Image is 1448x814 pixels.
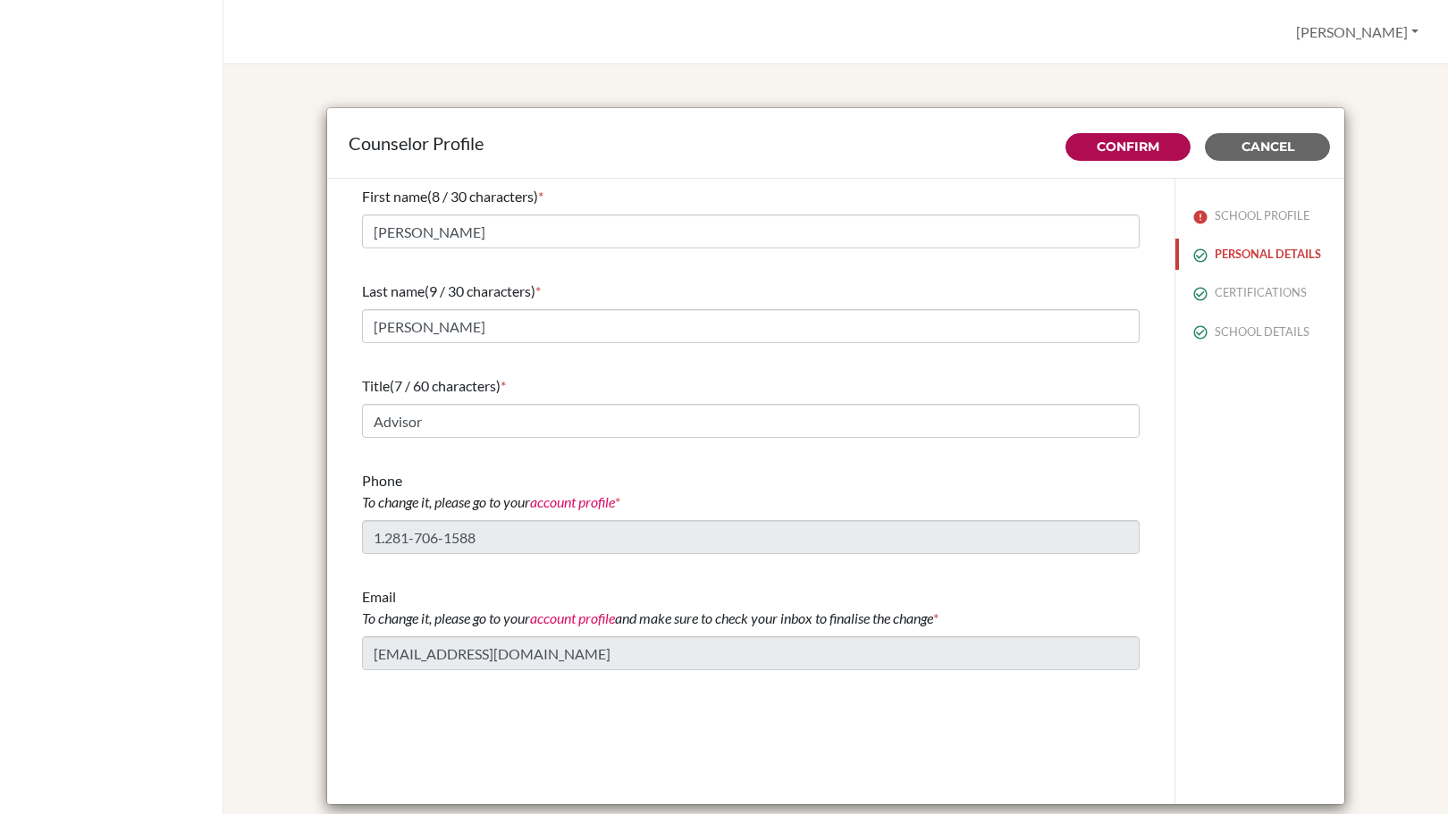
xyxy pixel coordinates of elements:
[1288,15,1427,49] button: [PERSON_NAME]
[362,472,615,510] span: Phone
[362,282,425,299] span: Last name
[1175,277,1344,308] button: CERTIFICATIONS
[362,377,390,394] span: Title
[349,130,1323,156] div: Counselor Profile
[425,282,535,299] span: (9 / 30 characters)
[1175,239,1344,270] button: PERSONAL DETAILS
[362,588,933,626] span: Email
[427,188,538,205] span: (8 / 30 characters)
[362,493,615,510] i: To change it, please go to your
[1193,210,1208,224] img: error-544570611efd0a2d1de9.svg
[530,609,615,626] a: account profile
[1175,200,1344,231] button: SCHOOL PROFILE
[1193,287,1208,301] img: check_circle_outline-e4d4ac0f8e9136db5ab2.svg
[362,609,933,626] i: To change it, please go to your and make sure to check your inbox to finalise the change
[1193,325,1208,340] img: check_circle_outline-e4d4ac0f8e9136db5ab2.svg
[1175,316,1344,348] button: SCHOOL DETAILS
[1193,248,1208,263] img: check_circle_outline-e4d4ac0f8e9136db5ab2.svg
[390,377,501,394] span: (7 / 60 characters)
[530,493,615,510] a: account profile
[362,188,427,205] span: First name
